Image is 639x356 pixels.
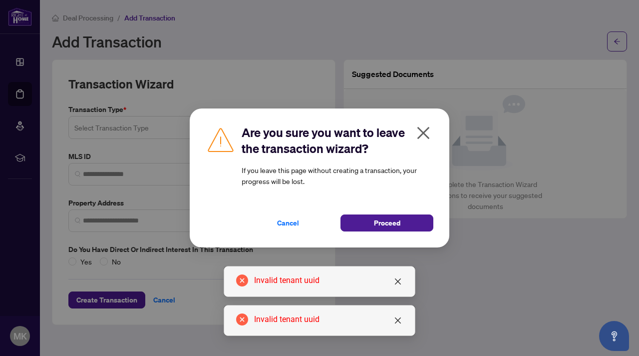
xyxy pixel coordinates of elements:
[599,321,629,351] button: Open asap
[236,313,248,325] span: close-circle
[340,214,433,231] button: Proceed
[242,214,334,231] button: Cancel
[392,315,403,326] a: Close
[415,125,431,141] span: close
[374,215,400,231] span: Proceed
[242,164,433,186] article: If you leave this page without creating a transaction, your progress will be lost.
[394,316,402,324] span: close
[254,274,403,286] div: Invalid tenant uuid
[392,276,403,287] a: Close
[236,274,248,286] span: close-circle
[277,215,299,231] span: Cancel
[254,313,403,325] div: Invalid tenant uuid
[394,277,402,285] span: close
[242,124,433,156] h2: Are you sure you want to leave the transaction wizard?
